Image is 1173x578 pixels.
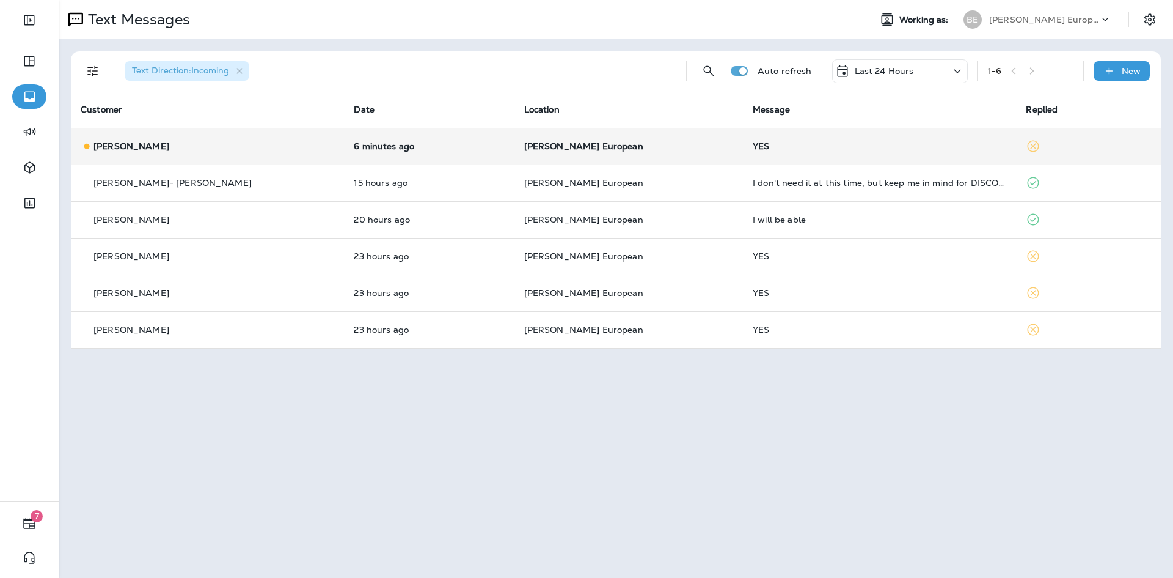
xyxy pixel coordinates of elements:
div: I don't need it at this time, but keep me in mind for DISCOUNT S. [753,178,1006,188]
p: [PERSON_NAME]- [PERSON_NAME] [93,178,252,188]
span: [PERSON_NAME] European [524,141,643,152]
span: Date [354,104,375,115]
button: Filters [81,59,105,83]
span: [PERSON_NAME] European [524,287,643,298]
p: [PERSON_NAME] European Autoworks [989,15,1099,24]
span: [PERSON_NAME] European [524,251,643,262]
p: Oct 14, 2025 11:35 AM [354,325,504,335]
span: [PERSON_NAME] European [524,324,643,335]
p: Last 24 Hours [855,66,914,76]
div: BE [963,10,982,29]
p: [PERSON_NAME] [93,141,169,151]
div: Text Direction:Incoming [125,61,249,81]
p: Auto refresh [758,66,812,76]
span: Working as: [899,15,951,25]
span: [PERSON_NAME] European [524,177,643,188]
span: Location [524,104,560,115]
p: Oct 14, 2025 11:35 AM [354,288,504,298]
span: Replied [1026,104,1058,115]
p: Oct 14, 2025 12:09 PM [354,251,504,261]
div: YES [753,141,1006,151]
p: [PERSON_NAME] [93,288,169,298]
div: YES [753,325,1006,335]
span: 7 [31,510,43,522]
button: Search Messages [696,59,721,83]
p: New [1122,66,1141,76]
span: Message [753,104,790,115]
p: Oct 15, 2025 11:15 AM [354,141,504,151]
div: YES [753,288,1006,298]
span: [PERSON_NAME] European [524,214,643,225]
button: 7 [12,511,46,536]
button: Expand Sidebar [12,8,46,32]
p: Oct 14, 2025 02:27 PM [354,215,504,224]
p: Text Messages [83,10,190,29]
span: Customer [81,104,122,115]
div: I will be able [753,215,1006,224]
p: [PERSON_NAME] [93,325,169,335]
p: [PERSON_NAME] [93,215,169,224]
button: Settings [1139,9,1161,31]
p: Oct 14, 2025 07:37 PM [354,178,504,188]
div: 1 - 6 [988,66,1001,76]
p: [PERSON_NAME] [93,251,169,261]
span: Text Direction : Incoming [132,65,229,76]
div: YES [753,251,1006,261]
